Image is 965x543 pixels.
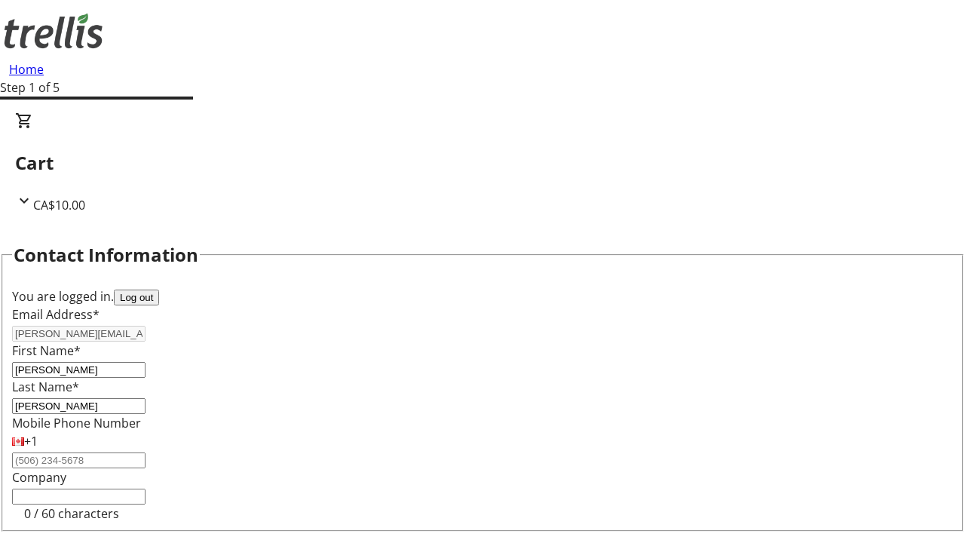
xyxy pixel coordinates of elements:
h2: Cart [15,149,950,176]
label: First Name* [12,342,81,359]
label: Mobile Phone Number [12,415,141,431]
label: Email Address* [12,306,100,323]
div: CartCA$10.00 [15,112,950,214]
tr-character-limit: 0 / 60 characters [24,505,119,522]
label: Last Name* [12,379,79,395]
div: You are logged in. [12,287,953,305]
span: CA$10.00 [33,197,85,213]
button: Log out [114,290,159,305]
label: Company [12,469,66,486]
input: (506) 234-5678 [12,452,146,468]
h2: Contact Information [14,241,198,268]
